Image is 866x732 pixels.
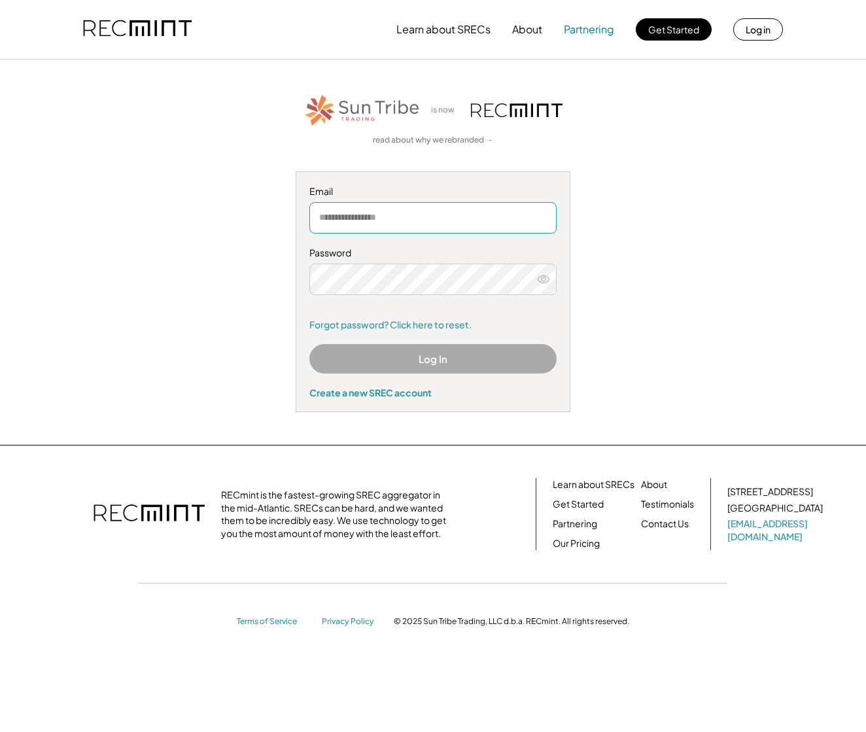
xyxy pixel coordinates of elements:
[641,498,694,511] a: Testimonials
[553,478,634,491] a: Learn about SRECs
[428,105,464,116] div: is now
[471,103,563,117] img: recmint-logotype%403x.png
[641,478,667,491] a: About
[373,135,493,146] a: read about why we rebranded →
[322,616,381,627] a: Privacy Policy
[727,485,813,498] div: [STREET_ADDRESS]
[727,502,823,515] div: [GEOGRAPHIC_DATA]
[553,537,600,550] a: Our Pricing
[733,18,783,41] button: Log in
[553,517,597,531] a: Partnering
[309,387,557,398] div: Create a new SREC account
[237,616,309,627] a: Terms of Service
[94,491,205,537] img: recmint-logotype%403x.png
[396,16,491,43] button: Learn about SRECs
[309,185,557,198] div: Email
[636,18,712,41] button: Get Started
[553,498,604,511] a: Get Started
[309,319,557,332] a: Forgot password? Click here to reset.
[309,247,557,260] div: Password
[727,517,825,543] a: [EMAIL_ADDRESS][DOMAIN_NAME]
[641,517,689,531] a: Contact Us
[512,16,542,43] button: About
[221,489,453,540] div: RECmint is the fastest-growing SREC aggregator in the mid-Atlantic. SRECs can be hard, and we wan...
[394,616,629,627] div: © 2025 Sun Tribe Trading, LLC d.b.a. RECmint. All rights reserved.
[303,92,421,128] img: STT_Horizontal_Logo%2B-%2BColor.png
[83,7,192,52] img: recmint-logotype%403x.png
[309,344,557,374] button: Log In
[564,16,614,43] button: Partnering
